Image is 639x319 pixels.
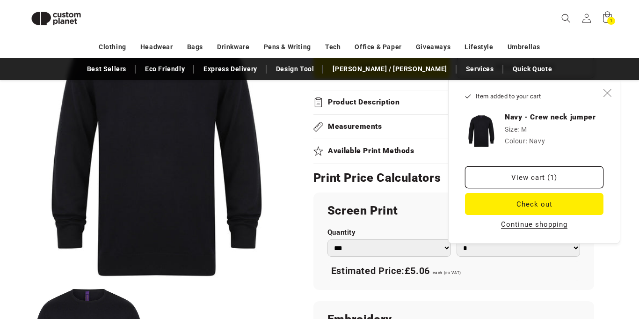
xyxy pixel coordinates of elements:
[416,39,450,55] a: Giveaways
[508,61,557,77] a: Quick Quote
[505,112,596,122] h3: Navy - Crew neck jumper
[461,61,499,77] a: Services
[327,261,580,281] div: Estimated Price:
[264,39,311,55] a: Pens & Writing
[140,39,173,55] a: Headwear
[433,270,461,275] span: each (ex VAT)
[448,80,620,244] div: Item added to your cart
[217,39,249,55] a: Drinkware
[465,115,498,148] img: Crew neck jumper
[271,61,319,77] a: Design Tool
[313,171,594,185] h2: Print Price Calculators
[465,39,493,55] a: Lifestyle
[465,166,603,188] a: View cart (1)
[556,8,576,29] summary: Search
[505,137,527,145] dt: Colour:
[328,97,399,107] h2: Product Description
[355,39,401,55] a: Office & Paper
[82,61,131,77] a: Best Sellers
[327,228,451,237] label: Quantity
[199,61,262,77] a: Express Delivery
[405,265,430,276] span: £5.06
[313,115,594,139] summary: Measurements
[187,39,203,55] a: Bags
[529,137,545,145] dd: Navy
[327,203,580,218] h2: Screen Print
[313,139,594,163] summary: Available Print Methods
[610,17,613,25] span: 1
[521,126,527,133] dd: M
[99,39,126,55] a: Clothing
[313,90,594,114] summary: Product Description
[328,122,382,132] h2: Measurements
[140,61,189,77] a: Eco Friendly
[597,82,617,103] button: Close
[328,61,451,77] a: [PERSON_NAME] / [PERSON_NAME]
[505,126,519,133] dt: Size:
[465,193,603,215] button: Check out
[508,39,540,55] a: Umbrellas
[23,4,89,33] img: Custom Planet
[465,92,597,101] h2: Item added to your cart
[484,218,639,319] iframe: Chat Widget
[325,39,341,55] a: Tech
[328,146,414,156] h2: Available Print Methods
